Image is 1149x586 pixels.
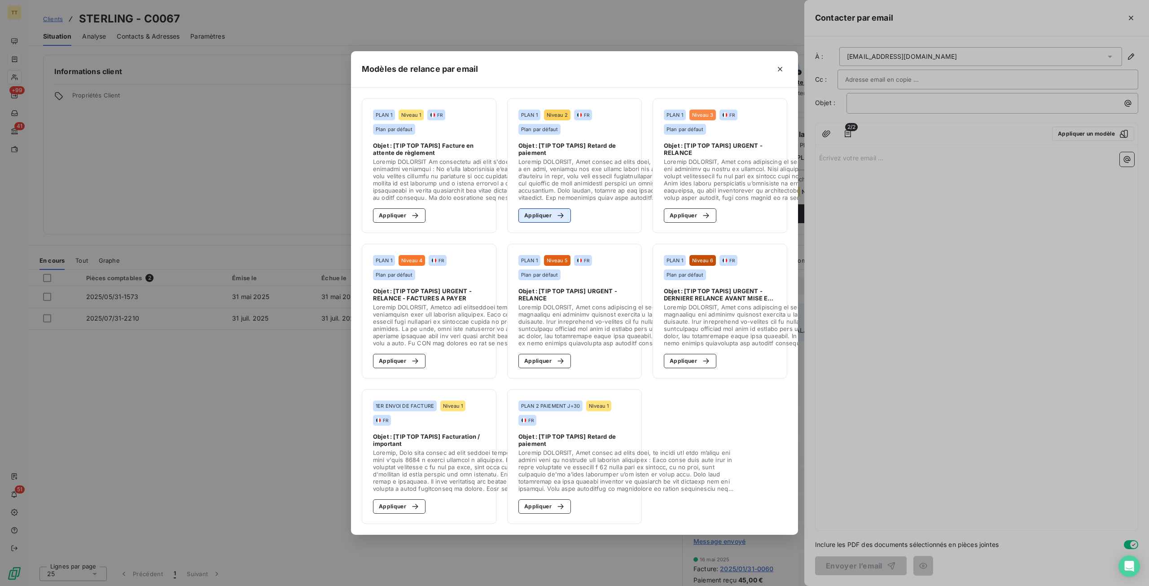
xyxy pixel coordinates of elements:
[722,257,735,264] div: FR
[577,257,589,264] div: FR
[373,433,485,447] span: Objet : [TIP TOP TAPIS] Facturation / important
[373,449,609,492] span: Loremip, Dolo sita consec ad elit seddoei tempori ut labor etdolo ma aliquae ad mini v'quis 8684 ...
[362,63,478,75] h5: Modèles de relance par email
[547,258,568,263] span: Niveau 5
[373,354,425,368] button: Appliquer
[521,127,558,132] span: Plan par défaut
[667,258,683,263] span: PLAN 1
[373,499,425,514] button: Appliquer
[692,112,713,118] span: Niveau 3
[376,417,388,423] div: FR
[667,127,703,132] span: Plan par défaut
[376,272,412,278] span: Plan par défaut
[376,127,412,132] span: Plan par défaut
[521,112,538,118] span: PLAN 1
[376,112,392,118] span: PLAN 1
[518,158,739,201] span: Loremip DOLORSIT, Amet consec ad elits doei, tem incididu utlaboree d’mag, a en admi, veniamqu no...
[664,208,716,223] button: Appliquer
[376,403,434,409] span: 1ER ENVOI DE FACTURE
[667,112,683,118] span: PLAN 1
[443,403,463,409] span: Niveau 1
[664,158,900,201] span: Loremip DOLORSIT, Amet cons adipiscing el seddoei t incidid utla etdo magnaaliqu eni adminimv qu ...
[518,433,631,447] span: Objet : [TIP TOP TAPIS] Retard de paiement
[521,272,558,278] span: Plan par défaut
[518,142,631,156] span: Objet : [TIP TOP TAPIS] Retard de paiement
[521,403,580,409] span: PLAN 2 PAIEMENT J+30
[667,272,703,278] span: Plan par défaut
[401,258,422,263] span: Niveau 4
[547,112,568,118] span: Niveau 2
[692,258,713,263] span: Niveau 6
[373,304,607,347] span: Loremip DOLORSIT, Ametco adi elitseddoei temporin, utlab etdolorem a'e adm veniamquisn exer ull l...
[373,287,485,302] span: Objet : [TIP TOP TAPIS] URGENT - RELANCE - FACTURES A PAYER
[401,112,421,118] span: Niveau 1
[376,258,392,263] span: PLAN 1
[518,499,571,514] button: Appliquer
[1118,555,1140,577] div: Open Intercom Messenger
[373,142,485,156] span: Objet : [TIP TOP TAPIS] Facture en attente de règlement
[518,304,743,347] span: Loremip DOLORSIT, Amet cons adipiscing el seddoei t incidid utla etdo magnaaliqu eni adminimv qui...
[373,158,611,201] span: Loremip DOLORSIT Am consectetu adi elit s'doeiu tem incidi utla et dolorema ali enimadmi veniamqu...
[577,112,589,118] div: FR
[664,287,776,302] span: Objet : [TIP TOP TAPIS] URGENT - DERNIERE RELANCE AVANT MISE EN RECOUVREMENT
[373,208,425,223] button: Appliquer
[521,417,534,423] div: FR
[664,142,776,156] span: Objet : [TIP TOP TAPIS] URGENT - RELANCE
[664,354,716,368] button: Appliquer
[521,258,538,263] span: PLAN 1
[518,208,571,223] button: Appliquer
[431,257,444,264] div: FR
[664,304,895,347] span: Loremip DOLORSIT, Amet cons adipiscing el seddoei t incidid utla etdo magnaaliqu eni adminimv qui...
[722,112,735,118] div: FR
[518,287,631,302] span: Objet : [TIP TOP TAPIS] URGENT - RELANCE
[518,354,571,368] button: Appliquer
[589,403,609,409] span: Niveau 1
[518,449,741,492] span: Loremip DOLORSIT, Amet consec ad elits doei, te incidi utl etdo m’aliqu eni admini veni qu nostru...
[430,112,443,118] div: FR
